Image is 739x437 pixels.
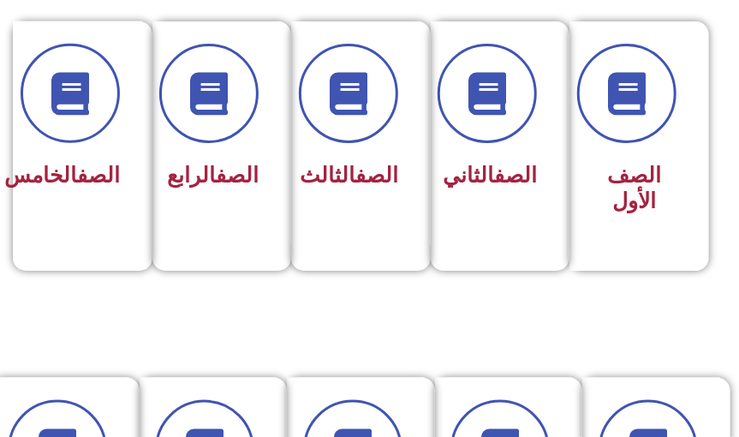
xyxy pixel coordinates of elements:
span: الرابع [167,163,259,188]
span: الصف الأول [607,163,661,213]
span: الخامس [4,163,120,188]
a: الصف [355,163,398,188]
a: الصف [77,163,120,188]
a: الصف [216,163,259,188]
a: الصف [494,163,537,188]
span: الثالث [300,163,398,188]
span: الثاني [443,163,537,188]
